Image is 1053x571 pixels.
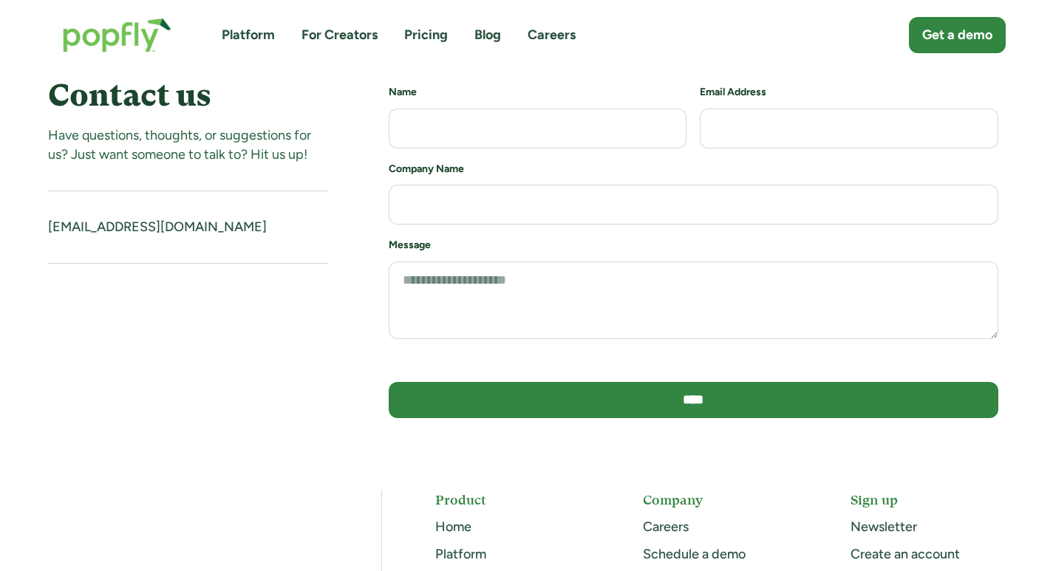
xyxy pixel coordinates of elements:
div: Get a demo [922,26,992,44]
a: Get a demo [909,17,1006,53]
a: [EMAIL_ADDRESS][DOMAIN_NAME] [48,219,267,235]
a: Schedule a demo [643,546,746,562]
h5: Sign up [851,490,1005,509]
a: Home [435,519,471,535]
h6: Company Name [389,162,998,177]
a: Careers [528,26,576,44]
h4: Contact us [48,78,328,113]
h5: Product [435,490,590,509]
h6: Message [389,238,998,253]
form: Contact us [389,85,998,431]
a: Pricing [404,26,448,44]
a: Careers [643,519,689,535]
h6: Name [389,85,687,100]
h6: Email Address [700,85,998,100]
a: For Creators [301,26,378,44]
a: home [48,3,186,67]
h5: Company [643,490,797,509]
a: Platform [435,546,486,562]
div: Have questions, thoughts, or suggestions for us? Just want someone to talk to? Hit us up! [48,126,328,163]
a: Platform [222,26,275,44]
a: Create an account [851,546,960,562]
a: Newsletter [851,519,917,535]
a: Blog [474,26,501,44]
